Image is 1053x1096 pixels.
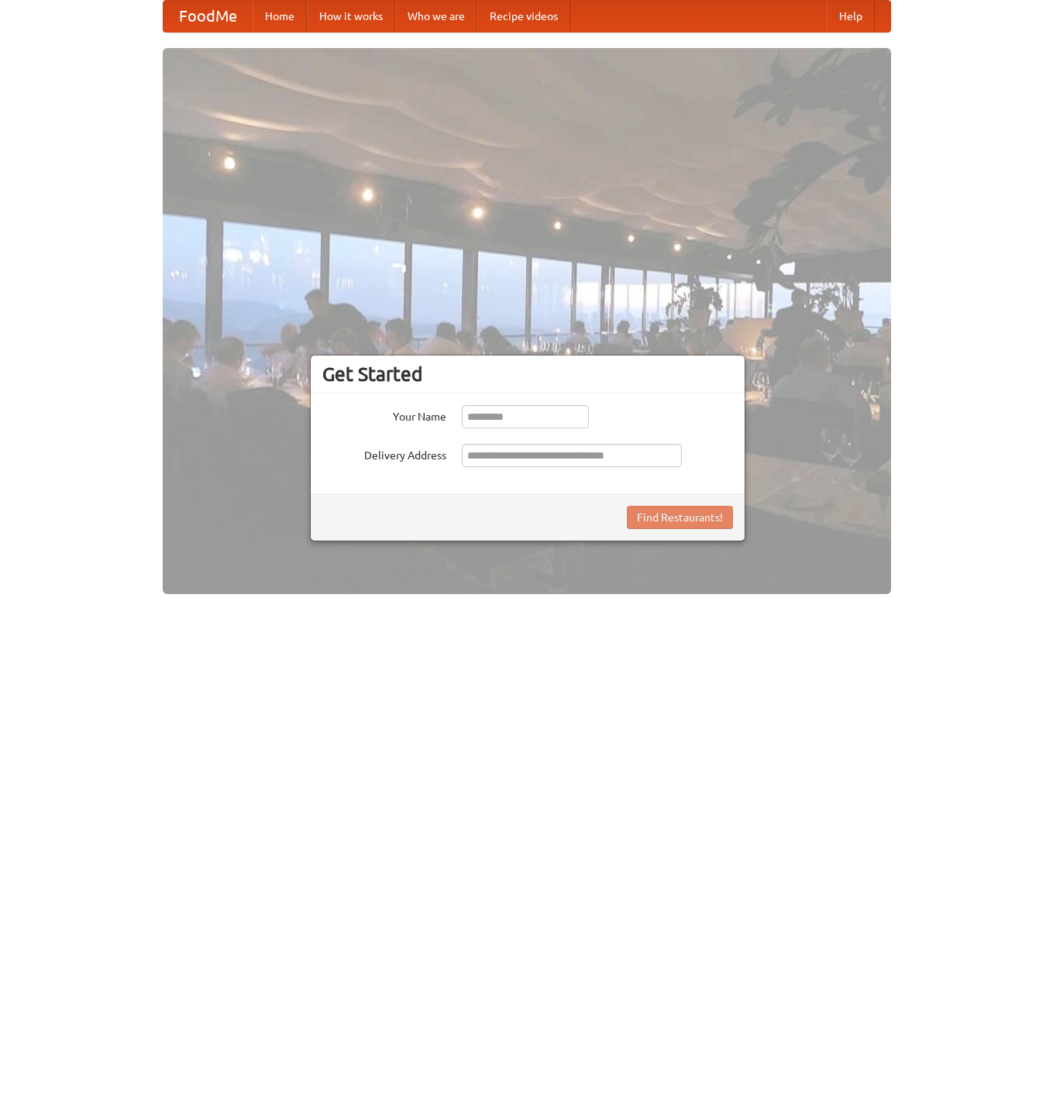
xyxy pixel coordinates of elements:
[307,1,395,32] a: How it works
[322,405,446,424] label: Your Name
[322,444,446,463] label: Delivery Address
[827,1,875,32] a: Help
[477,1,570,32] a: Recipe videos
[253,1,307,32] a: Home
[322,362,733,386] h3: Get Started
[627,506,733,529] button: Find Restaurants!
[395,1,477,32] a: Who we are
[163,1,253,32] a: FoodMe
